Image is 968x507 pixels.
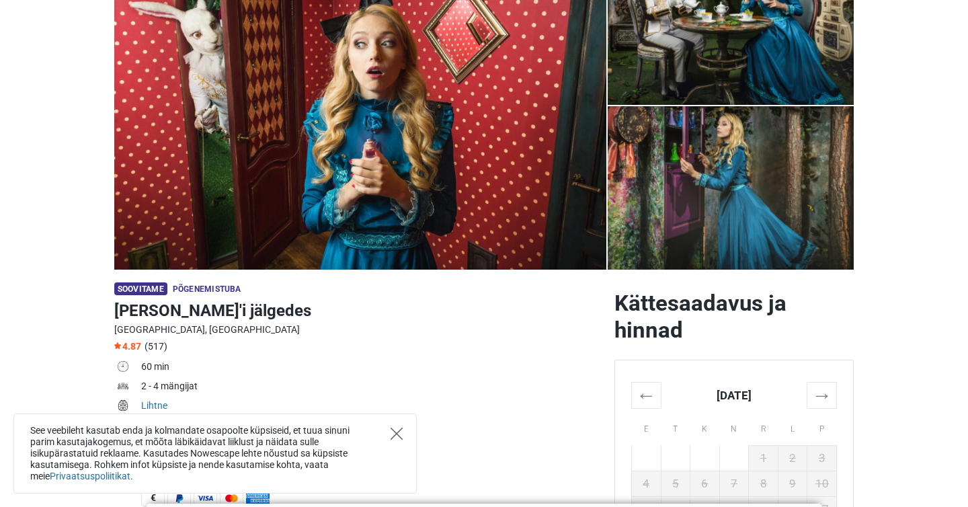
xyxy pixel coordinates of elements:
[807,382,837,408] th: →
[114,342,121,349] img: Star
[114,341,141,352] span: 4.87
[141,378,604,397] td: 2 - 4 mängijat
[173,284,241,294] span: Põgenemistuba
[690,408,720,445] th: K
[749,445,778,471] td: 1
[661,471,690,496] td: 5
[145,341,167,352] span: (517)
[632,471,661,496] td: 4
[661,382,807,408] th: [DATE]
[719,471,749,496] td: 7
[167,490,191,506] span: PayPal
[114,282,167,295] span: Soovitame
[614,290,854,344] h2: Kättesaadavus ja hinnad
[749,408,778,445] th: R
[661,408,690,445] th: T
[807,408,837,445] th: P
[246,490,270,506] span: American Express
[807,445,837,471] td: 3
[141,400,167,411] a: Lihtne
[807,471,837,496] td: 10
[141,490,165,506] span: Sularaha
[220,490,243,506] span: MasterCard
[391,428,403,440] button: Close
[632,382,661,408] th: ←
[50,471,130,481] a: Privaatsuspoliitikat
[632,408,661,445] th: E
[608,106,854,270] a: Alice'i jälgedes photo 4
[690,471,720,496] td: 6
[719,408,749,445] th: N
[749,471,778,496] td: 8
[141,358,604,378] td: 60 min
[114,323,604,337] div: [GEOGRAPHIC_DATA], [GEOGRAPHIC_DATA]
[778,471,807,496] td: 9
[114,299,604,323] h1: [PERSON_NAME]'i jälgedes
[13,414,417,494] div: See veebileht kasutab enda ja kolmandate osapoolte küpsiseid, et tuua sinuni parim kasutajakogemu...
[608,106,854,270] img: Alice'i jälgedes photo 5
[778,408,807,445] th: L
[194,490,217,506] span: Visa
[778,445,807,471] td: 2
